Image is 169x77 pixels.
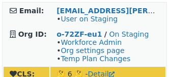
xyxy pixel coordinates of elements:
strong: / [104,30,107,38]
span: • [57,15,118,23]
a: Workforce Admin [61,38,122,46]
span: • • • [57,38,130,63]
a: Org settings page [61,46,124,55]
a: o-72ZF-eu1 [57,30,102,38]
strong: Org ID: [18,30,47,38]
a: User on Staging [61,15,118,23]
a: On Staging [109,30,149,38]
strong: Email: [19,7,44,15]
a: Temp Plan Changes [61,55,130,63]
